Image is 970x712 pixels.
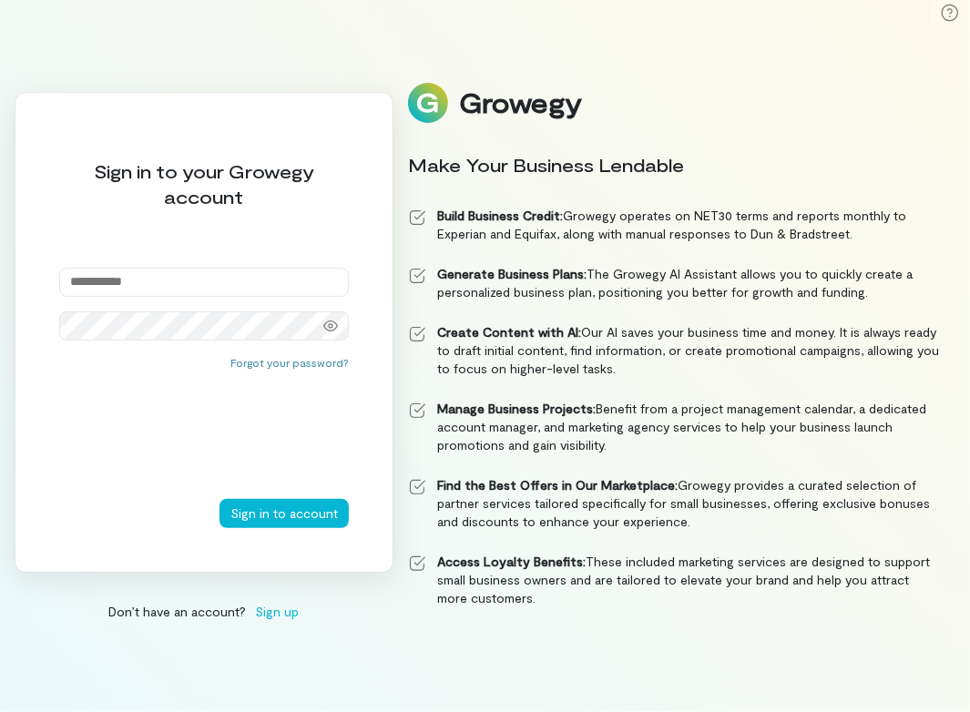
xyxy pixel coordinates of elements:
strong: Manage Business Projects: [437,401,596,416]
div: Make Your Business Lendable [408,152,941,178]
li: Our AI saves your business time and money. It is always ready to draft initial content, find info... [408,323,941,378]
li: The Growegy AI Assistant allows you to quickly create a personalized business plan, positioning y... [408,265,941,301]
strong: Find the Best Offers in Our Marketplace: [437,477,678,493]
li: Growegy provides a curated selection of partner services tailored specifically for small business... [408,476,941,531]
img: Logo [408,83,448,123]
li: Benefit from a project management calendar, a dedicated account manager, and marketing agency ser... [408,400,941,454]
button: Forgot your password? [230,355,349,370]
li: These included marketing services are designed to support small business owners and are tailored ... [408,553,941,607]
div: Sign in to your Growegy account [59,158,349,209]
li: Growegy operates on NET30 terms and reports monthly to Experian and Equifax, along with manual re... [408,207,941,243]
strong: Create Content with AI: [437,324,581,340]
strong: Access Loyalty Benefits: [437,554,586,569]
strong: Generate Business Plans: [437,266,587,281]
button: Sign in to account [220,499,349,528]
strong: Build Business Credit: [437,208,563,223]
span: Sign up [256,602,300,621]
div: Don’t have an account? [15,602,393,621]
div: Growegy [459,87,581,118]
